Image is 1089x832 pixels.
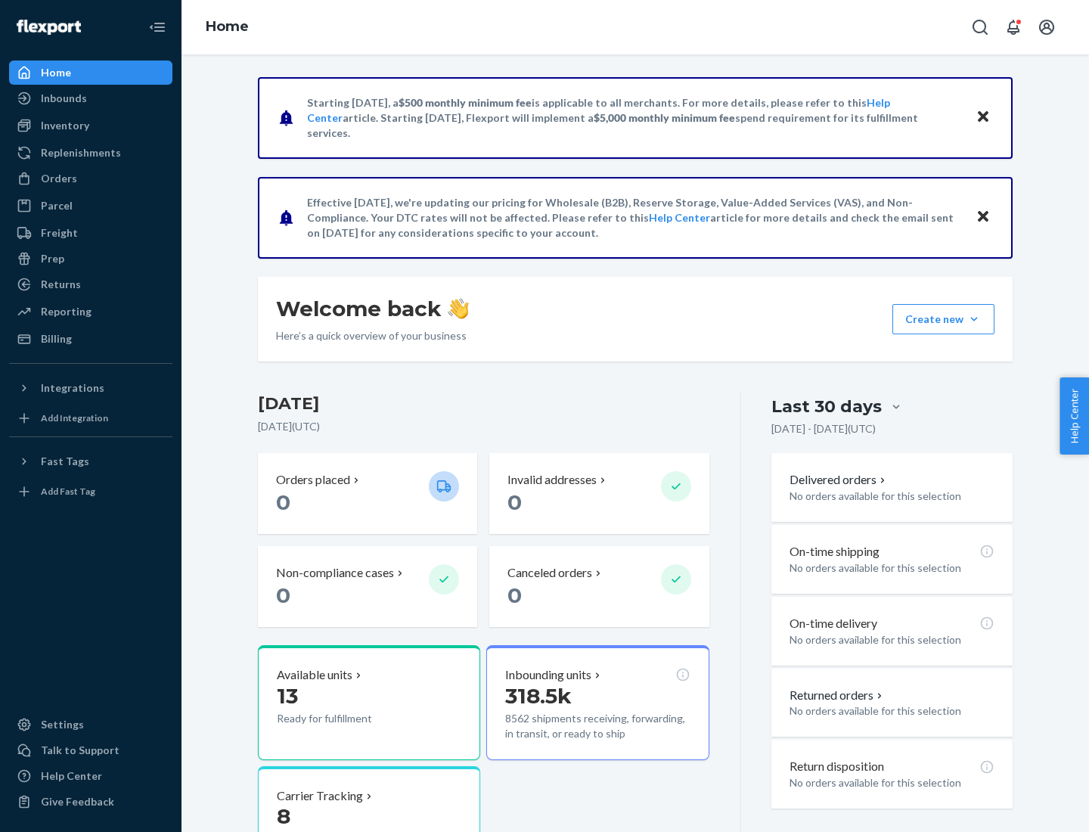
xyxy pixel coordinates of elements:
[9,194,172,218] a: Parcel
[142,12,172,42] button: Close Navigation
[276,295,469,322] h1: Welcome back
[276,582,290,608] span: 0
[41,380,104,396] div: Integrations
[649,211,710,224] a: Help Center
[399,96,532,109] span: $500 monthly minimum fee
[790,615,877,632] p: On-time delivery
[790,471,889,489] button: Delivered orders
[194,5,261,49] ol: breadcrumbs
[9,327,172,351] a: Billing
[9,247,172,271] a: Prep
[276,564,394,582] p: Non-compliance cases
[505,711,690,741] p: 8562 shipments receiving, forwarding, in transit, or ready to ship
[41,717,84,732] div: Settings
[771,395,882,418] div: Last 30 days
[9,764,172,788] a: Help Center
[9,376,172,400] button: Integrations
[41,411,108,424] div: Add Integration
[277,787,363,805] p: Carrier Tracking
[258,392,709,416] h3: [DATE]
[1060,377,1089,455] button: Help Center
[41,118,89,133] div: Inventory
[258,453,477,534] button: Orders placed 0
[448,298,469,319] img: hand-wave emoji
[277,683,298,709] span: 13
[41,768,102,784] div: Help Center
[41,251,64,266] div: Prep
[277,666,352,684] p: Available units
[258,645,480,760] button: Available units13Ready for fulfillment
[276,471,350,489] p: Orders placed
[276,489,290,515] span: 0
[9,272,172,296] a: Returns
[507,471,597,489] p: Invalid addresses
[41,171,77,186] div: Orders
[9,141,172,165] a: Replenishments
[206,18,249,35] a: Home
[790,489,994,504] p: No orders available for this selection
[489,546,709,627] button: Canceled orders 0
[790,703,994,719] p: No orders available for this selection
[9,790,172,814] button: Give Feedback
[9,406,172,430] a: Add Integration
[790,632,994,647] p: No orders available for this selection
[41,794,114,809] div: Give Feedback
[9,86,172,110] a: Inbounds
[790,560,994,576] p: No orders available for this selection
[505,666,591,684] p: Inbounding units
[1032,12,1062,42] button: Open account menu
[41,198,73,213] div: Parcel
[507,564,592,582] p: Canceled orders
[9,449,172,473] button: Fast Tags
[9,166,172,191] a: Orders
[41,91,87,106] div: Inbounds
[41,65,71,80] div: Home
[41,277,81,292] div: Returns
[41,485,95,498] div: Add Fast Tag
[307,95,961,141] p: Starting [DATE], a is applicable to all merchants. For more details, please refer to this article...
[41,304,92,319] div: Reporting
[277,711,417,726] p: Ready for fulfillment
[41,331,72,346] div: Billing
[307,195,961,241] p: Effective [DATE], we're updating our pricing for Wholesale (B2B), Reserve Storage, Value-Added Se...
[771,421,876,436] p: [DATE] - [DATE] ( UTC )
[973,107,993,129] button: Close
[276,328,469,343] p: Here’s a quick overview of your business
[486,645,709,760] button: Inbounding units318.5k8562 shipments receiving, forwarding, in transit, or ready to ship
[9,113,172,138] a: Inventory
[41,225,78,241] div: Freight
[41,454,89,469] div: Fast Tags
[41,743,119,758] div: Talk to Support
[998,12,1028,42] button: Open notifications
[594,111,735,124] span: $5,000 monthly minimum fee
[790,543,880,560] p: On-time shipping
[41,145,121,160] div: Replenishments
[9,480,172,504] a: Add Fast Tag
[9,221,172,245] a: Freight
[277,803,290,829] span: 8
[507,489,522,515] span: 0
[489,453,709,534] button: Invalid addresses 0
[790,758,884,775] p: Return disposition
[973,206,993,228] button: Close
[9,300,172,324] a: Reporting
[258,546,477,627] button: Non-compliance cases 0
[790,687,886,704] button: Returned orders
[507,582,522,608] span: 0
[9,738,172,762] a: Talk to Support
[9,61,172,85] a: Home
[9,712,172,737] a: Settings
[258,419,709,434] p: [DATE] ( UTC )
[892,304,994,334] button: Create new
[17,20,81,35] img: Flexport logo
[790,775,994,790] p: No orders available for this selection
[505,683,572,709] span: 318.5k
[965,12,995,42] button: Open Search Box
